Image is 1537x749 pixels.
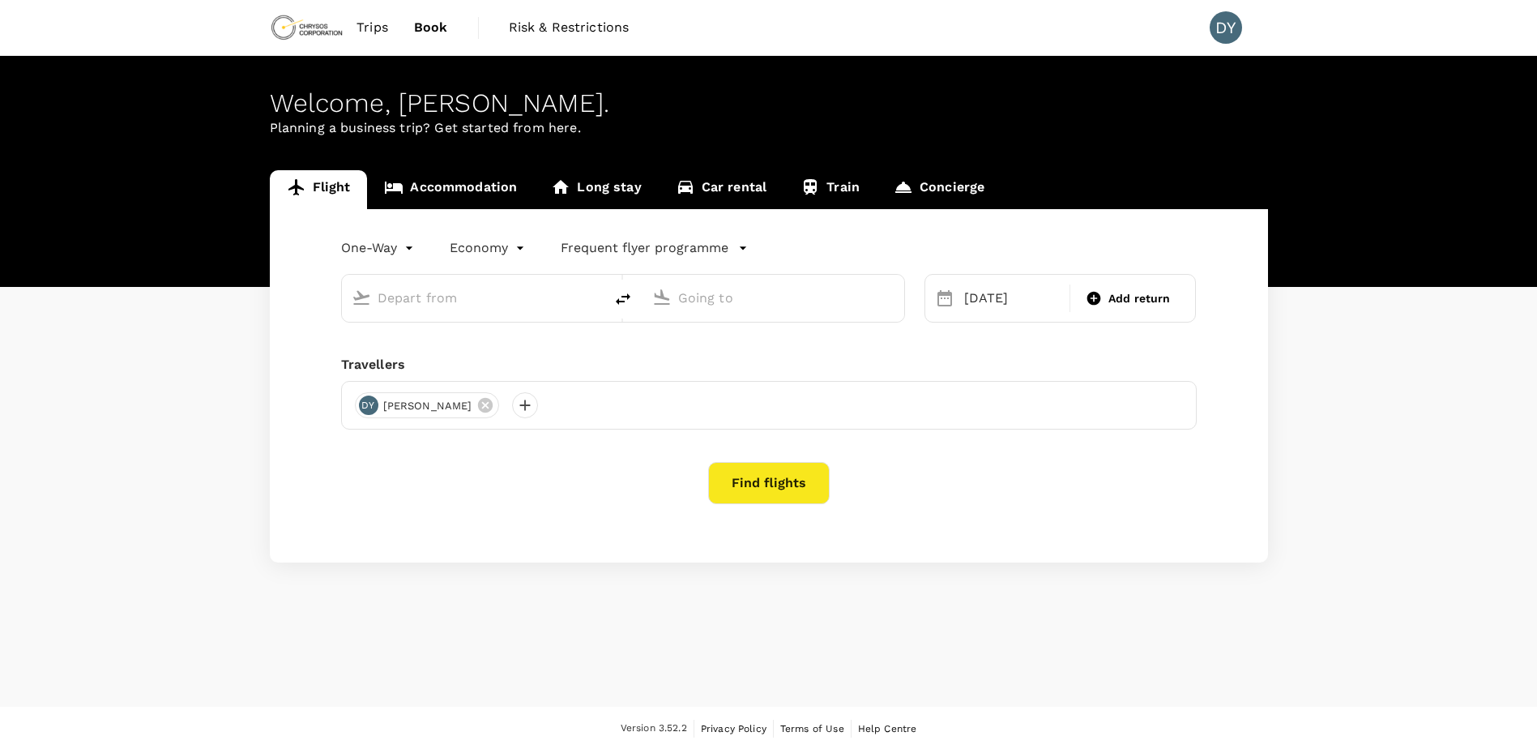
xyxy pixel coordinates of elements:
span: Trips [356,18,388,37]
p: Frequent flyer programme [561,238,728,258]
input: Depart from [378,285,570,310]
div: DY [1210,11,1242,44]
div: DY[PERSON_NAME] [355,392,500,418]
div: [DATE] [958,282,1066,315]
div: Economy [450,235,528,261]
button: delete [604,280,643,319]
img: Chrysos Corporation [270,10,344,45]
span: Help Centre [858,723,917,734]
a: Privacy Policy [701,720,766,738]
span: Terms of Use [780,723,844,734]
input: Going to [678,285,870,310]
a: Concierge [877,170,1001,209]
span: Risk & Restrictions [509,18,630,37]
a: Accommodation [367,170,534,209]
button: Open [592,296,596,299]
a: Terms of Use [780,720,844,738]
button: Frequent flyer programme [561,238,748,258]
button: Find flights [708,462,830,504]
div: DY [359,396,378,415]
div: Welcome , [PERSON_NAME] . [270,88,1268,118]
a: Long stay [534,170,658,209]
button: Open [893,296,896,299]
a: Help Centre [858,720,917,738]
span: [PERSON_NAME] [374,398,482,414]
span: Add return [1108,290,1171,307]
a: Car rental [659,170,784,209]
div: Travellers [341,355,1197,374]
span: Book [414,18,448,37]
p: Planning a business trip? Get started from here. [270,118,1268,138]
div: One-Way [341,235,417,261]
span: Privacy Policy [701,723,766,734]
a: Train [783,170,877,209]
span: Version 3.52.2 [621,721,687,737]
a: Flight [270,170,368,209]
